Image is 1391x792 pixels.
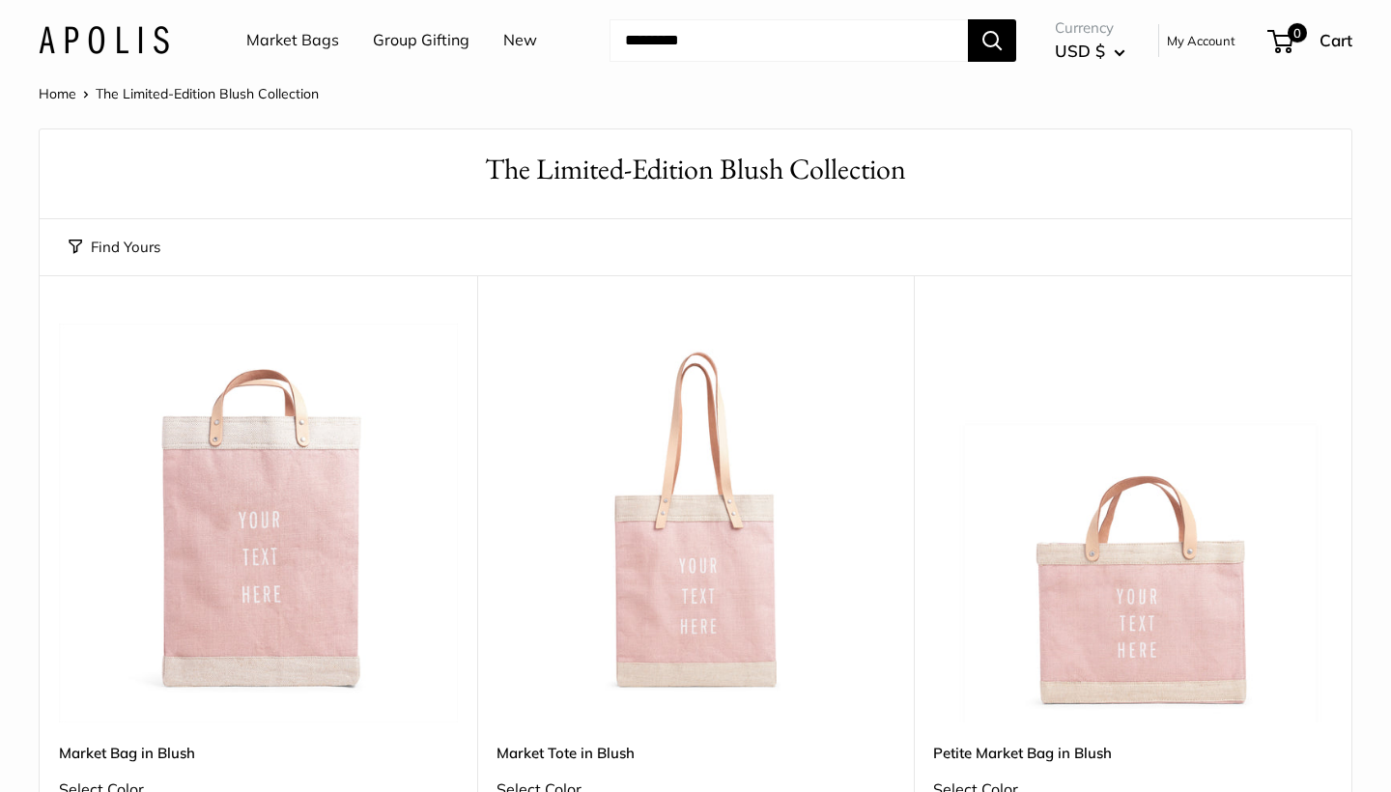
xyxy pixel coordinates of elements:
[1055,14,1125,42] span: Currency
[96,85,319,102] span: The Limited-Edition Blush Collection
[933,324,1332,722] a: description_Our first ever Blush CollectionPetite Market Bag in Blush
[69,234,160,261] button: Find Yours
[968,19,1016,62] button: Search
[610,19,968,62] input: Search...
[59,742,458,764] a: Market Bag in Blush
[39,26,169,54] img: Apolis
[69,149,1322,190] h1: The Limited-Edition Blush Collection
[246,26,339,55] a: Market Bags
[933,324,1332,722] img: description_Our first ever Blush Collection
[1055,36,1125,67] button: USD $
[373,26,469,55] a: Group Gifting
[933,742,1332,764] a: Petite Market Bag in Blush
[497,324,895,722] img: Market Tote in Blush
[59,324,458,722] a: description_Our first Blush Market BagMarket Bag in Blush
[1269,25,1352,56] a: 0 Cart
[497,742,895,764] a: Market Tote in Blush
[39,85,76,102] a: Home
[1167,29,1235,52] a: My Account
[1288,23,1307,42] span: 0
[1320,30,1352,50] span: Cart
[503,26,537,55] a: New
[497,324,895,722] a: Market Tote in BlushMarket Tote in Blush
[39,81,319,106] nav: Breadcrumb
[59,324,458,722] img: description_Our first Blush Market Bag
[1055,41,1105,61] span: USD $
